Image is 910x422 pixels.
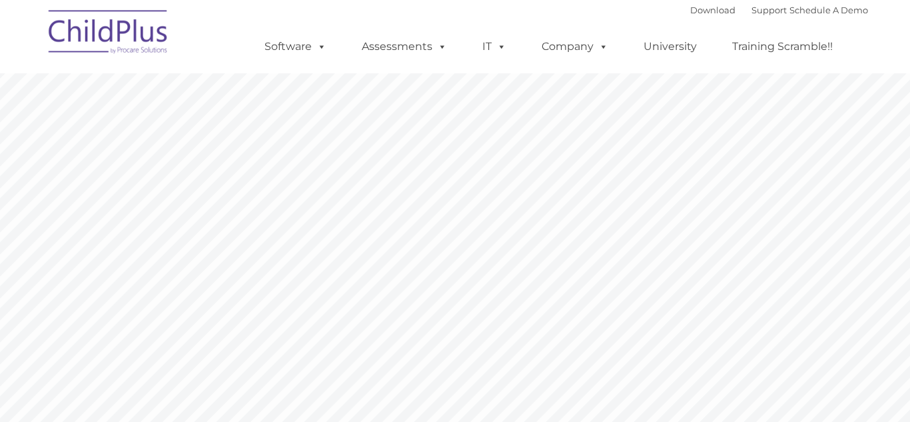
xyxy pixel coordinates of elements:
[690,5,868,15] font: |
[719,33,846,60] a: Training Scramble!!
[251,33,340,60] a: Software
[528,33,622,60] a: Company
[690,5,735,15] a: Download
[348,33,460,60] a: Assessments
[42,1,175,67] img: ChildPlus by Procare Solutions
[789,5,868,15] a: Schedule A Demo
[630,33,710,60] a: University
[469,33,520,60] a: IT
[751,5,787,15] a: Support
